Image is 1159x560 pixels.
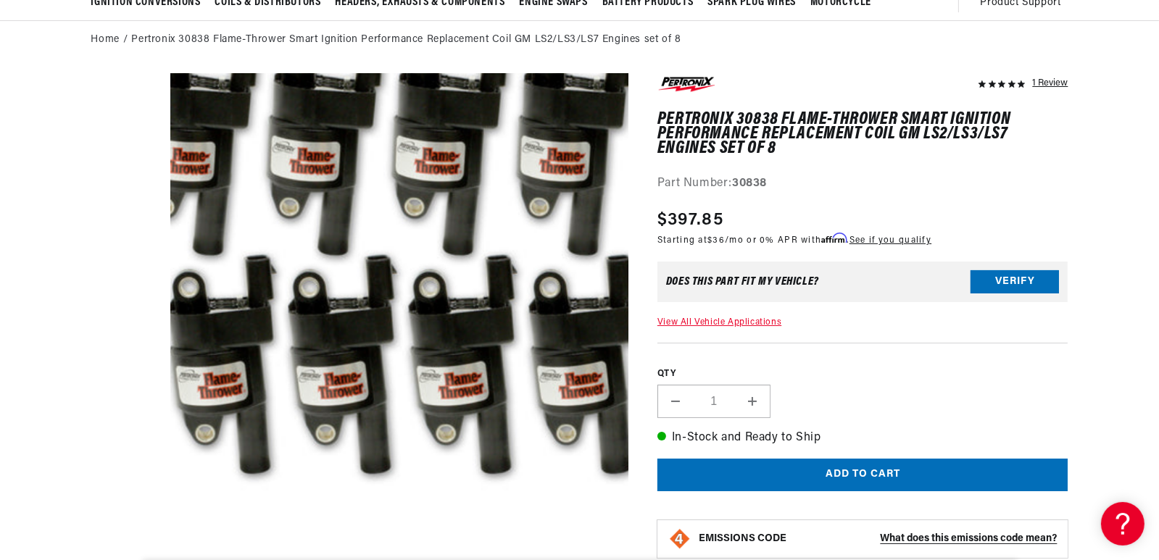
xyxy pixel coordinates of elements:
p: Starting at /mo or 0% APR with . [657,233,931,247]
a: Home [91,32,120,48]
media-gallery: Gallery Viewer [91,74,628,538]
span: Affirm [822,233,847,243]
strong: EMISSIONS CODE [699,533,786,544]
div: 1 Review [1032,74,1068,91]
a: See if you qualify - Learn more about Affirm Financing (opens in modal) [849,236,931,245]
button: EMISSIONS CODEWhat does this emissions code mean? [699,532,1058,546]
div: Does This part fit My vehicle? [666,276,819,288]
span: $397.85 [657,207,723,233]
button: Verify [971,270,1059,293]
strong: What does this emissions code mean? [880,533,1057,544]
a: View All Vehicle Applications [657,318,781,327]
h1: Pertronix 30838 Flame-Thrower Smart Ignition Performance Replacement Coil GM LS2/LS3/LS7 Engines ... [657,112,1068,156]
span: $36 [707,236,725,245]
strong: 30838 [732,177,767,189]
nav: breadcrumbs [91,32,1068,48]
button: Add to cart [657,459,1068,491]
p: In-Stock and Ready to Ship [657,429,1068,448]
div: Part Number: [657,175,1068,193]
a: Pertronix 30838 Flame-Thrower Smart Ignition Performance Replacement Coil GM LS2/LS3/LS7 Engines ... [132,32,681,48]
label: QTY [657,368,1068,380]
img: Emissions code [668,527,691,551]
